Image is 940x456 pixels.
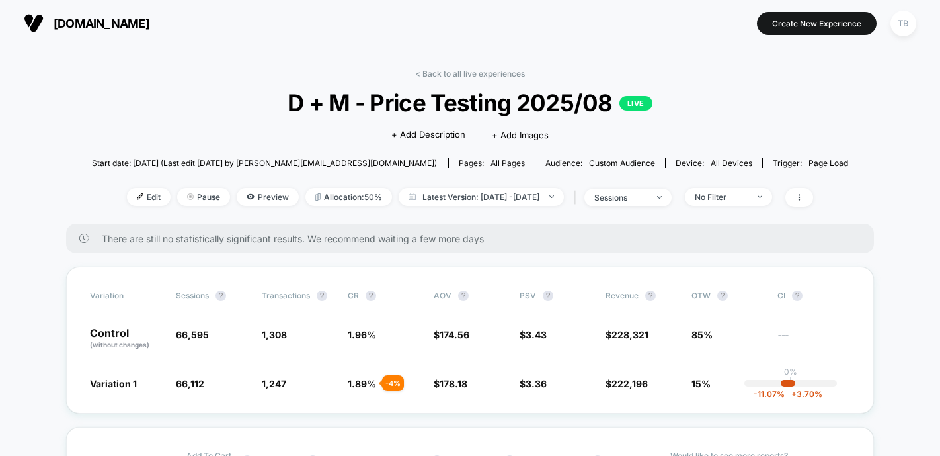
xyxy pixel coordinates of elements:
div: sessions [594,193,647,203]
img: rebalance [315,193,321,201]
span: 66,595 [176,329,209,340]
img: end [758,195,762,198]
button: ? [543,291,553,301]
span: 1.96 % [348,329,376,340]
div: Pages: [459,158,525,168]
div: TB [890,11,916,36]
span: $ [520,378,547,389]
span: 228,321 [611,329,648,340]
button: ? [645,291,656,301]
span: $ [434,329,469,340]
span: 178.18 [440,378,467,389]
img: end [657,196,662,199]
span: Variation [90,291,163,301]
p: | [789,377,792,387]
img: edit [137,193,143,200]
span: OTW [691,291,764,301]
p: LIVE [619,96,652,111]
span: [DOMAIN_NAME] [54,17,149,30]
img: Visually logo [24,13,44,33]
span: CI [777,291,850,301]
span: 3.36 [526,378,547,389]
span: Preview [237,188,299,206]
img: calendar [409,193,416,200]
span: There are still no statistically significant results. We recommend waiting a few more days [102,233,847,244]
button: ? [215,291,226,301]
span: (without changes) [90,341,149,349]
p: Control [90,328,163,350]
img: end [549,195,554,198]
div: - 4 % [382,375,404,391]
span: Sessions [176,291,209,300]
span: + [791,389,797,399]
p: 0% [784,367,797,377]
span: Page Load [808,158,848,168]
span: 3.43 [526,329,547,340]
span: Edit [127,188,171,206]
span: --- [777,331,850,350]
span: -11.07 % [754,389,785,399]
span: 1,247 [262,378,286,389]
span: $ [606,378,648,389]
span: Pause [177,188,230,206]
span: all devices [711,158,752,168]
span: 174.56 [440,329,469,340]
span: 3.70 % [785,389,822,399]
img: end [187,193,194,200]
span: + Add Description [391,128,465,142]
button: ? [717,291,728,301]
span: PSV [520,291,536,300]
span: $ [606,329,648,340]
button: ? [366,291,376,301]
span: 85% [691,329,713,340]
div: Trigger: [773,158,848,168]
span: Device: [665,158,762,168]
span: all pages [490,158,525,168]
button: ? [792,291,803,301]
button: ? [317,291,327,301]
button: TB [886,10,920,37]
span: Start date: [DATE] (Last edit [DATE] by [PERSON_NAME][EMAIL_ADDRESS][DOMAIN_NAME]) [92,158,437,168]
span: 1.89 % [348,378,376,389]
span: AOV [434,291,451,300]
button: ? [458,291,469,301]
span: 15% [691,378,711,389]
span: 1,308 [262,329,287,340]
span: D + M - Price Testing 2025/08 [130,89,810,116]
span: Allocation: 50% [305,188,392,206]
span: + Add Images [492,130,549,140]
button: [DOMAIN_NAME] [20,13,153,34]
button: Create New Experience [757,12,877,35]
span: Revenue [606,291,639,300]
div: No Filter [695,192,748,202]
span: Variation 1 [90,378,137,389]
span: Latest Version: [DATE] - [DATE] [399,188,564,206]
span: $ [520,329,547,340]
span: CR [348,291,359,300]
span: $ [434,378,467,389]
a: < Back to all live experiences [415,69,525,79]
span: 66,112 [176,378,204,389]
div: Audience: [545,158,655,168]
span: Custom Audience [589,158,655,168]
span: 222,196 [611,378,648,389]
span: | [570,188,584,207]
span: Transactions [262,291,310,300]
